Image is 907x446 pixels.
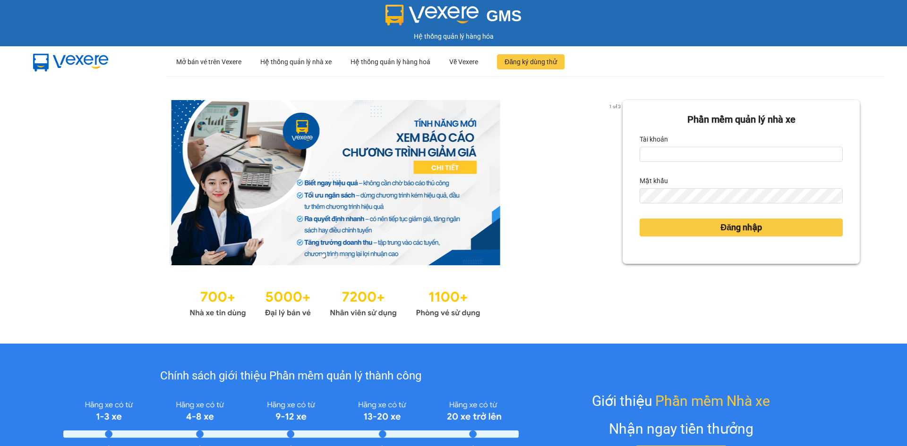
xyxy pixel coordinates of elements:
img: Statistics.png [189,284,480,320]
img: logo 2 [385,5,479,25]
div: Hệ thống quản lý hàng hóa [2,31,905,42]
button: next slide / item [609,100,623,265]
span: Đăng ký dùng thử [505,57,557,67]
button: Đăng ký dùng thử [497,54,565,69]
li: slide item 3 [344,254,348,258]
span: Phần mềm Nhà xe [655,390,770,412]
div: Phần mềm quản lý nhà xe [640,112,843,127]
div: Nhận ngay tiền thưởng [609,418,753,440]
div: Về Vexere [449,47,478,77]
button: previous slide / item [47,100,60,265]
div: Hệ thống quản lý nhà xe [260,47,332,77]
div: Hệ thống quản lý hàng hoá [351,47,430,77]
li: slide item 1 [322,254,325,258]
div: Chính sách giới thiệu Phần mềm quản lý thành công [63,367,518,385]
div: Mở bán vé trên Vexere [176,47,241,77]
input: Mật khẩu [640,188,843,203]
label: Mật khẩu [640,173,668,188]
li: slide item 2 [333,254,337,258]
span: GMS [486,7,522,25]
span: Đăng nhập [720,221,762,234]
a: GMS [385,14,522,22]
button: Đăng nhập [640,219,843,236]
label: Tài khoản [640,132,668,147]
img: mbUUG5Q.png [24,46,118,77]
div: Giới thiệu [592,390,770,412]
input: Tài khoản [640,147,843,162]
p: 1 of 3 [606,100,623,112]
